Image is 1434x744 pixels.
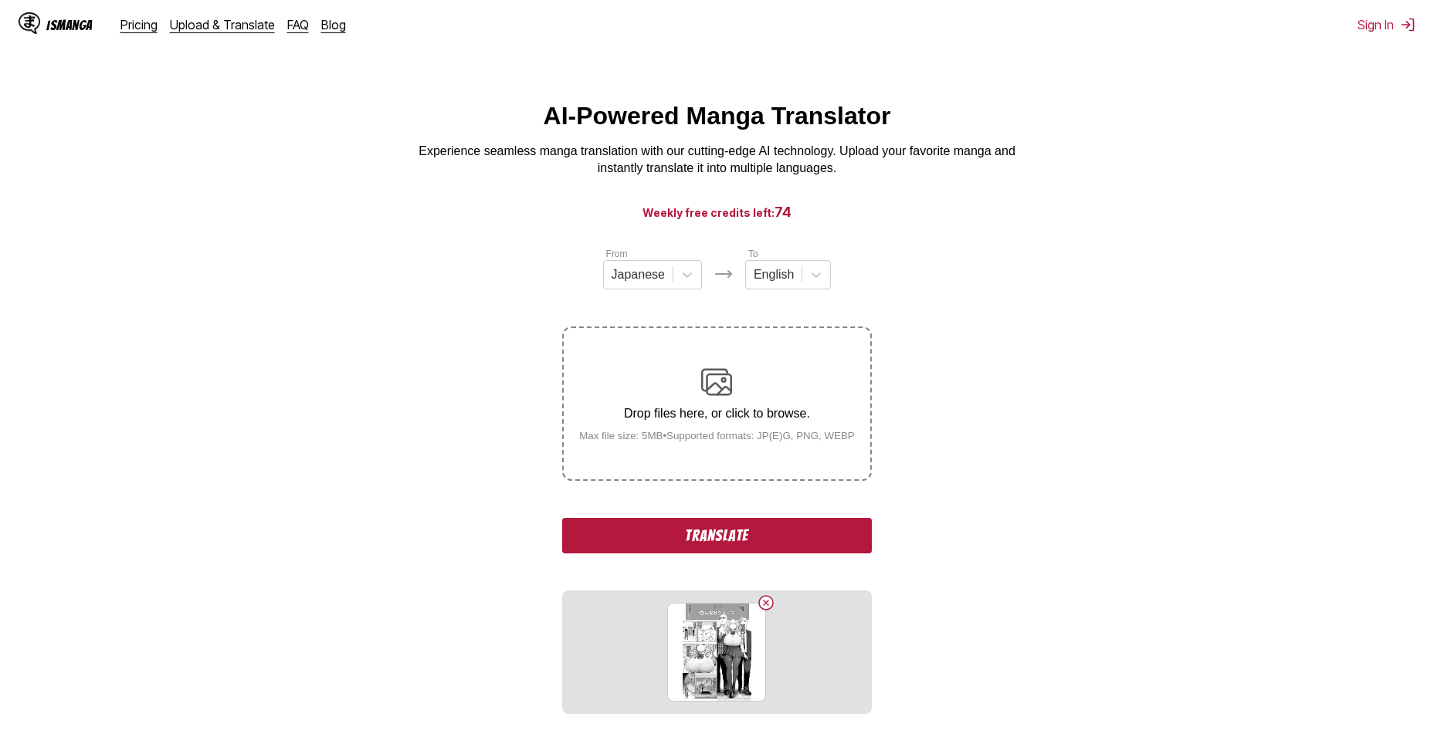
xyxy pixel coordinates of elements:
button: Sign In [1358,17,1415,32]
small: Max file size: 5MB • Supported formats: JP(E)G, PNG, WEBP [567,430,867,441]
a: Pricing [120,17,158,32]
p: Drop files here, or click to browse. [567,407,867,421]
h1: AI-Powered Manga Translator [544,102,891,130]
img: IsManga Logo [19,12,40,34]
span: 74 [775,204,792,220]
label: To [748,249,758,259]
a: Blog [321,17,346,32]
h3: Weekly free credits left: [37,202,1397,222]
a: Upload & Translate [170,17,275,32]
a: IsManga LogoIsManga [19,12,120,37]
a: FAQ [287,17,309,32]
button: Delete image [757,594,775,612]
img: Languages icon [714,265,733,283]
div: IsManga [46,18,93,32]
p: Experience seamless manga translation with our cutting-edge AI technology. Upload your favorite m... [409,143,1026,178]
img: Sign out [1400,17,1415,32]
label: From [606,249,628,259]
button: Translate [562,518,871,553]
